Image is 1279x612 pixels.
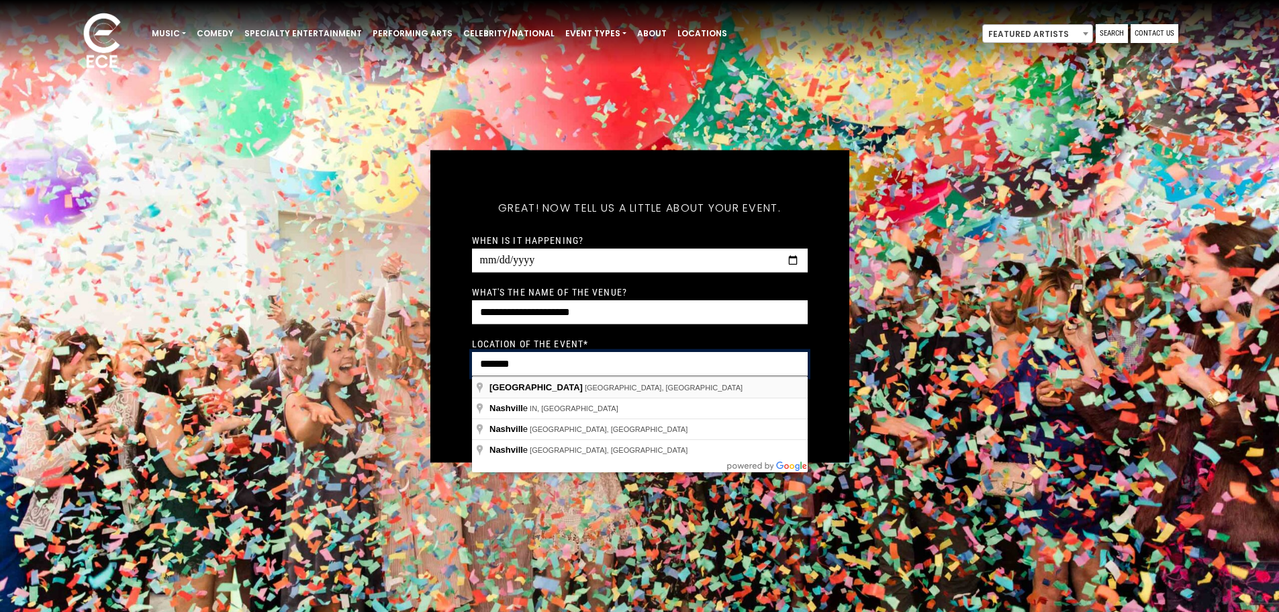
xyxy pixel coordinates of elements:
[239,22,367,45] a: Specialty Entertainment
[472,337,589,349] label: Location of the event
[489,424,523,434] span: Nashvill
[191,22,239,45] a: Comedy
[472,286,627,298] label: What's the name of the venue?
[489,403,523,413] span: Nashvill
[983,25,1092,44] span: Featured Artists
[1131,24,1178,43] a: Contact Us
[489,382,583,392] span: [GEOGRAPHIC_DATA]
[560,22,632,45] a: Event Types
[489,424,530,434] span: e
[489,403,530,413] span: e
[632,22,672,45] a: About
[585,384,743,392] span: [GEOGRAPHIC_DATA], [GEOGRAPHIC_DATA]
[367,22,458,45] a: Performing Arts
[1096,24,1128,43] a: Search
[489,445,523,455] span: Nashvill
[68,9,136,75] img: ece_new_logo_whitev2-1.png
[672,22,732,45] a: Locations
[489,445,530,455] span: e
[458,22,560,45] a: Celebrity/National
[982,24,1093,43] span: Featured Artists
[530,425,688,433] span: [GEOGRAPHIC_DATA], [GEOGRAPHIC_DATA]
[146,22,191,45] a: Music
[530,404,618,412] span: IN, [GEOGRAPHIC_DATA]
[530,446,688,454] span: [GEOGRAPHIC_DATA], [GEOGRAPHIC_DATA]
[472,234,584,246] label: When is it happening?
[472,183,808,232] h5: Great! Now tell us a little about your event.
